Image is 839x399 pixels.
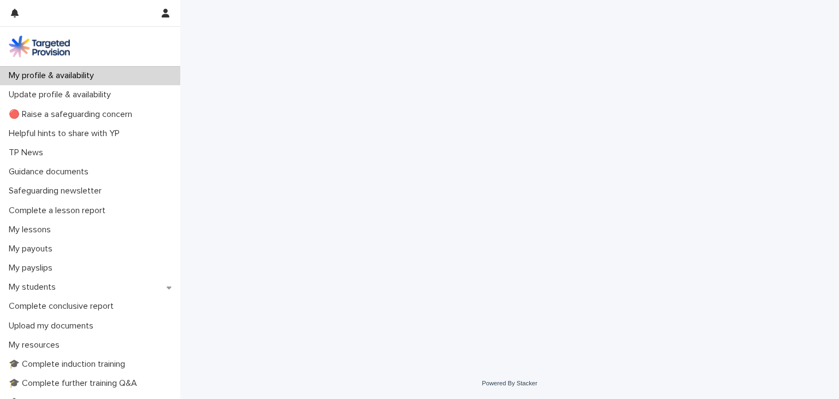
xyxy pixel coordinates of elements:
p: My students [4,282,64,292]
p: TP News [4,148,52,158]
p: Helpful hints to share with YP [4,128,128,139]
p: My payslips [4,263,61,273]
p: Complete conclusive report [4,301,122,312]
p: 🎓 Complete further training Q&A [4,378,146,389]
p: Guidance documents [4,167,97,177]
p: Safeguarding newsletter [4,186,110,196]
a: Powered By Stacker [482,380,537,386]
p: My payouts [4,244,61,254]
p: 🎓 Complete induction training [4,359,134,369]
p: Upload my documents [4,321,102,331]
p: 🔴 Raise a safeguarding concern [4,109,141,120]
p: My resources [4,340,68,350]
p: Complete a lesson report [4,206,114,216]
p: Update profile & availability [4,90,120,100]
img: M5nRWzHhSzIhMunXDL62 [9,36,70,57]
p: My profile & availability [4,71,103,81]
p: My lessons [4,225,60,235]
